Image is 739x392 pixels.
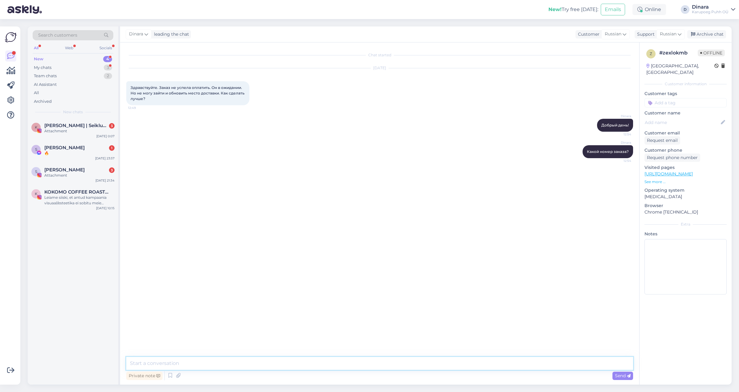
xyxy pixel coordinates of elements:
span: New chats [63,109,83,115]
div: All [34,90,39,96]
span: z [650,51,652,56]
div: 3 [109,167,115,173]
p: See more ... [644,179,727,185]
div: Online [632,4,666,15]
div: 4 [103,56,112,62]
p: Customer name [644,110,727,116]
p: Notes [644,231,727,237]
div: Chat started [126,52,633,58]
p: Customer email [644,130,727,136]
div: Request phone number [644,154,700,162]
span: Добрый день! [601,123,629,127]
div: New [34,56,43,62]
div: Dinara [692,5,729,10]
div: Socials [98,44,113,52]
span: S [35,169,37,174]
p: [MEDICAL_DATA] [644,194,727,200]
p: Browser [644,202,727,209]
div: [DATE] 21:34 [95,178,115,183]
span: Dinara [608,140,631,145]
div: 1 [109,145,115,151]
a: [URL][DOMAIN_NAME] [644,171,693,177]
span: Sigrid [44,167,85,173]
div: Attachment [44,128,115,134]
div: Archived [34,98,52,105]
div: [DATE] 0:07 [96,134,115,138]
div: Archive chat [687,30,726,38]
span: Какой номер заказа? [587,149,629,154]
span: S [35,147,37,152]
div: Web [64,44,75,52]
div: Try free [DATE]: [548,6,598,13]
span: K [35,191,38,196]
div: Support [635,31,655,38]
input: Add a tag [644,98,727,107]
span: Search customers [38,32,77,38]
div: Customer information [644,81,727,87]
div: [DATE] [126,65,633,71]
p: Chrome [TECHNICAL_ID] [644,209,727,215]
div: Attachment [44,173,115,178]
div: D [681,5,689,14]
p: Customer phone [644,147,727,154]
p: Operating system [644,187,727,194]
div: Leiame siiski, et antud kampaania visuaal/esteetika ei sobitu meie brändiga. Ehk leiate koostööks... [44,195,115,206]
span: Здравствуйте. Заказ не успела оплатить. Он в ожидании. Но не могу зайти и обновить место доставки... [131,85,245,101]
div: All [33,44,40,52]
span: 12:49 [128,106,151,110]
input: Add name [645,119,720,126]
span: K [35,125,38,130]
span: Dinara [129,31,143,38]
span: Russian [605,31,621,38]
div: # zexlokmb [659,49,698,57]
div: My chats [34,65,51,71]
button: Emails [601,4,625,15]
p: Customer tags [644,90,727,97]
a: DinaraKarupoeg Puhh OÜ [692,5,735,14]
span: 12:54 [608,132,631,137]
div: Customer [575,31,600,38]
div: 2 [104,73,112,79]
div: leading the chat [151,31,189,38]
div: 🔥 [44,150,115,156]
div: [DATE] 23:57 [95,156,115,161]
span: 12:54 [608,158,631,163]
span: Russian [660,31,676,38]
div: AI Assistant [34,82,57,88]
div: Extra [644,222,727,227]
span: Kristin Indov | Seiklused koos lastega [44,123,108,128]
span: Offline [698,50,725,56]
span: Dinara [608,114,631,118]
span: KOKOMO COFFEE ROASTERS [44,189,108,195]
div: [GEOGRAPHIC_DATA], [GEOGRAPHIC_DATA] [646,63,714,76]
div: Karupoeg Puhh OÜ [692,10,729,14]
div: [DATE] 10:15 [96,206,115,210]
div: Private note [126,372,163,380]
p: Visited pages [644,164,727,171]
div: 3 [104,65,112,71]
div: 3 [109,123,115,129]
span: Send [615,373,631,378]
div: Request email [644,136,680,145]
div: Team chats [34,73,57,79]
b: New! [548,6,562,12]
img: Askly Logo [5,31,17,43]
span: Stella Jaska [44,145,85,150]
